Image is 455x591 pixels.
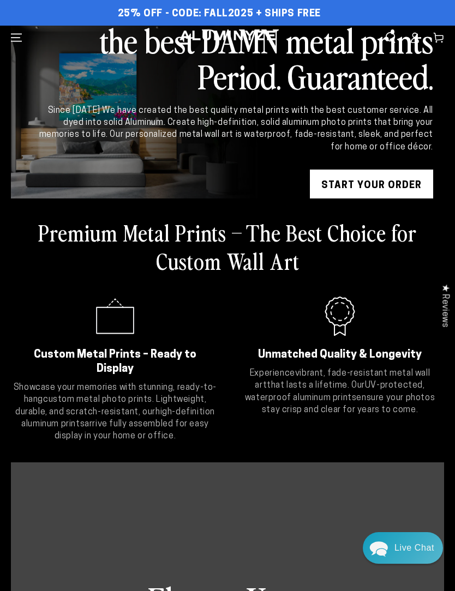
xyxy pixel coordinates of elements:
[37,105,433,154] div: Since [DATE] We have created the best quality metal prints with the best customer service. All dy...
[255,369,430,390] strong: vibrant, fade-resistant metal wall art
[434,275,455,336] div: Click to open Judge.me floating reviews tab
[43,395,152,404] strong: custom metal photo prints
[4,26,28,50] summary: Menu
[245,381,425,402] strong: UV-protected, waterproof aluminum prints
[37,22,433,94] h2: the best DAMN metal prints Period. Guaranteed.
[379,26,403,50] summary: Search our site
[118,8,321,20] span: 25% OFF - Code: FALL2025 + Ships Free
[11,382,219,443] p: Showcase your memories with stunning, ready-to-hang . Lightweight, durable, and scratch-resistant...
[11,218,444,275] h2: Premium Metal Prints – The Best Choice for Custom Wall Art
[394,532,434,564] div: Contact Us Directly
[178,29,277,46] img: Aluminyze
[236,367,444,417] p: Experience that lasts a lifetime. Our ensure your photos stay crisp and clear for years to come.
[25,348,206,376] h2: Custom Metal Prints – Ready to Display
[363,532,443,564] div: Chat widget toggle
[310,170,433,202] a: START YOUR Order
[249,348,430,362] h2: Unmatched Quality & Longevity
